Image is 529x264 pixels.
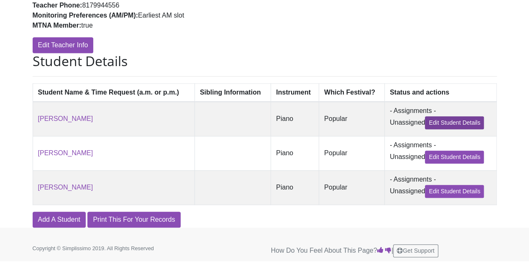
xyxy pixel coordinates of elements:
li: true [33,21,258,31]
strong: MTNA Member: [33,22,82,29]
button: Get Support [393,244,438,257]
a: Edit Student Details [425,185,484,198]
th: Student Name & Time Request (a.m. or p.m.) [33,83,194,102]
th: Sibling Information [194,83,271,102]
a: [PERSON_NAME] [38,115,93,122]
li: Earliest AM slot [33,10,258,21]
td: Piano [271,102,319,136]
p: Copyright © Simplissimo 2019. All Rights Reserved [33,244,179,252]
th: Status and actions [384,83,496,102]
strong: Monitoring Preferences (AM/PM): [33,12,138,19]
a: [PERSON_NAME] [38,184,93,191]
a: Edit Student Details [425,151,484,164]
a: [PERSON_NAME] [38,149,93,156]
p: How Do You Feel About This Page? | [271,244,497,257]
td: - Assignments - Unassigned [384,170,496,205]
li: 8179944556 [33,0,258,10]
a: Print This For Your Records [87,212,180,228]
th: Instrument [271,83,319,102]
td: Piano [271,170,319,205]
th: Which Festival? [319,83,385,102]
h2: Student Details [33,53,497,69]
td: Piano [271,136,319,170]
td: - Assignments - Unassigned [384,102,496,136]
a: Add A Student [33,212,86,228]
td: Popular [319,136,385,170]
strong: Teacher Phone: [33,2,82,9]
td: Popular [319,102,385,136]
a: Edit Teacher Info [33,37,94,53]
a: Edit Student Details [425,116,484,129]
td: Popular [319,170,385,205]
td: - Assignments - Unassigned [384,136,496,170]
